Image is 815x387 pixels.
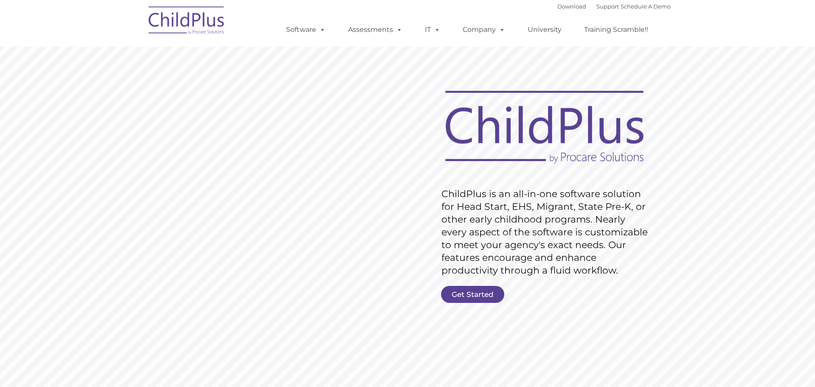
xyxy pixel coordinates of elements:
a: Company [454,21,514,38]
a: IT [416,21,449,38]
a: Download [557,3,586,10]
a: Get Started [441,286,504,303]
rs-layer: ChildPlus is an all-in-one software solution for Head Start, EHS, Migrant, State Pre-K, or other ... [441,188,652,277]
font: | [557,3,671,10]
a: Schedule A Demo [621,3,671,10]
a: Support [596,3,619,10]
img: ChildPlus by Procare Solutions [144,0,229,43]
a: Training Scramble!! [576,21,657,38]
a: Software [278,21,334,38]
a: Assessments [340,21,411,38]
a: University [519,21,570,38]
